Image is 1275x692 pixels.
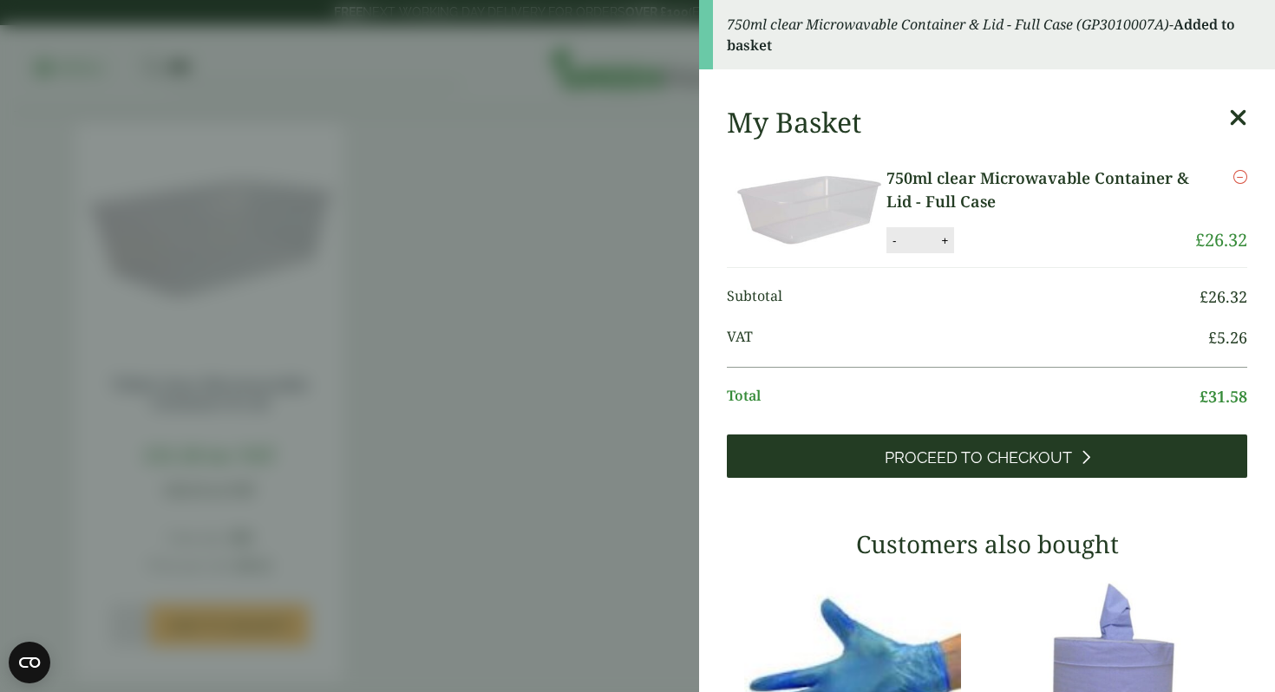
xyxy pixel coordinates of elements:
[1233,166,1247,187] a: Remove this item
[1200,386,1208,407] span: £
[1208,327,1217,348] span: £
[727,106,861,139] h2: My Basket
[885,448,1072,467] span: Proceed to Checkout
[1200,286,1208,307] span: £
[727,385,1200,408] span: Total
[727,15,1169,34] em: 750ml clear Microwavable Container & Lid - Full Case (GP3010007A)
[1208,327,1247,348] bdi: 5.26
[727,434,1247,478] a: Proceed to Checkout
[9,642,50,683] button: Open CMP widget
[1200,386,1247,407] bdi: 31.58
[887,233,901,248] button: -
[886,166,1195,213] a: 750ml clear Microwavable Container & Lid - Full Case
[936,233,953,248] button: +
[727,326,1208,349] span: VAT
[1200,286,1247,307] bdi: 26.32
[1195,228,1247,251] bdi: 26.32
[727,285,1200,309] span: Subtotal
[1195,228,1205,251] span: £
[727,530,1247,559] h3: Customers also bought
